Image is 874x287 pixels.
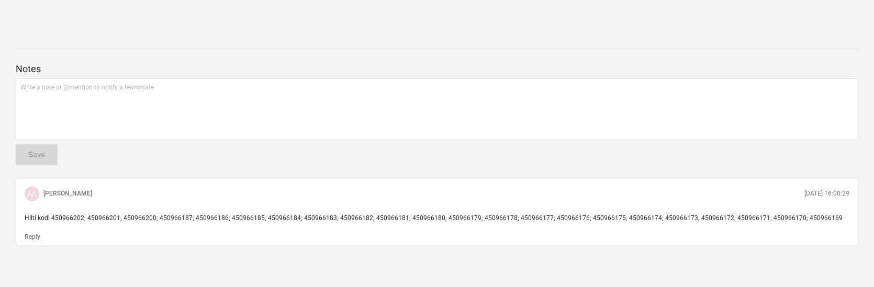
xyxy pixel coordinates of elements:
[16,63,858,75] p: Notes
[822,237,874,287] iframe: Chat Widget
[25,233,40,242] button: Reply
[27,190,37,198] span: AK
[43,189,92,198] p: [PERSON_NAME]
[25,214,843,222] span: HIlti kodi 450966202; 450966201; 450966200; 450966187; 450966186; 450966185; 450966184; 450966183...
[804,189,849,198] p: [DATE] 16:08:29
[25,187,39,201] div: Aleksandrs Kamerdinerovs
